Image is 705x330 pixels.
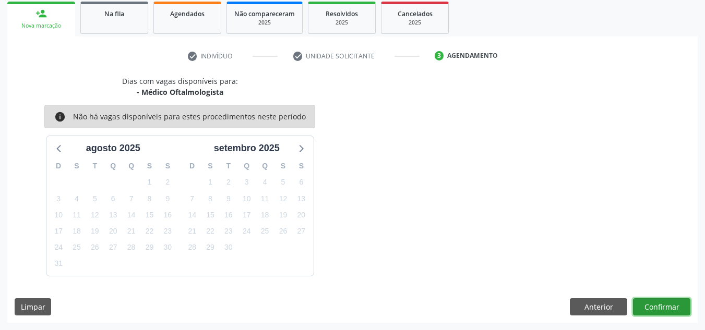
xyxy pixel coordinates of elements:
[203,240,218,255] span: segunda-feira, 29 de setembro de 2025
[221,207,236,222] span: terça-feira, 16 de setembro de 2025
[106,191,121,206] span: quarta-feira, 6 de agosto de 2025
[201,158,220,174] div: S
[185,224,199,239] span: domingo, 21 de setembro de 2025
[258,175,272,190] span: quinta-feira, 4 de setembro de 2025
[68,158,86,174] div: S
[221,240,236,255] span: terça-feira, 30 de setembro de 2025
[15,22,68,30] div: Nova marcação
[73,111,306,123] div: Não há vagas disponíveis para estes procedimentos neste período
[122,87,238,97] div: - Médico Oftalmologista
[240,191,254,206] span: quarta-feira, 10 de setembro de 2025
[276,191,290,206] span: sexta-feira, 12 de setembro de 2025
[106,240,121,255] span: quarta-feira, 27 de agosto de 2025
[203,207,218,222] span: segunda-feira, 15 de setembro de 2025
[185,240,199,255] span: domingo, 28 de setembro de 2025
[276,207,290,222] span: sexta-feira, 19 de setembro de 2025
[160,191,175,206] span: sábado, 9 de agosto de 2025
[294,175,308,190] span: sábado, 6 de setembro de 2025
[160,224,175,239] span: sábado, 23 de agosto de 2025
[210,141,284,155] div: setembro 2025
[142,240,157,255] span: sexta-feira, 29 de agosto de 2025
[124,224,139,239] span: quinta-feira, 21 de agosto de 2025
[294,207,308,222] span: sábado, 20 de setembro de 2025
[240,224,254,239] span: quarta-feira, 24 de setembro de 2025
[185,191,199,206] span: domingo, 7 de setembro de 2025
[88,191,102,206] span: terça-feira, 5 de agosto de 2025
[258,191,272,206] span: quinta-feira, 11 de setembro de 2025
[140,158,159,174] div: S
[203,191,218,206] span: segunda-feira, 8 de setembro de 2025
[276,224,290,239] span: sexta-feira, 26 de setembro de 2025
[276,175,290,190] span: sexta-feira, 5 de setembro de 2025
[240,207,254,222] span: quarta-feira, 17 de setembro de 2025
[294,224,308,239] span: sábado, 27 de setembro de 2025
[160,240,175,255] span: sábado, 30 de agosto de 2025
[122,158,140,174] div: Q
[69,191,84,206] span: segunda-feira, 4 de agosto de 2025
[142,224,157,239] span: sexta-feira, 22 de agosto de 2025
[35,8,47,19] div: person_add
[54,111,66,123] i: info
[203,224,218,239] span: segunda-feira, 22 de setembro de 2025
[219,158,237,174] div: T
[389,19,441,27] div: 2025
[326,9,358,18] span: Resolvidos
[274,158,292,174] div: S
[104,9,124,18] span: Na fila
[122,76,238,97] div: Dias com vagas disponíveis para:
[69,224,84,239] span: segunda-feira, 18 de agosto de 2025
[221,175,236,190] span: terça-feira, 2 de setembro de 2025
[292,158,310,174] div: S
[51,224,66,239] span: domingo, 17 de agosto de 2025
[50,158,68,174] div: D
[124,191,139,206] span: quinta-feira, 7 de agosto de 2025
[160,207,175,222] span: sábado, 16 de agosto de 2025
[240,175,254,190] span: quarta-feira, 3 de setembro de 2025
[142,175,157,190] span: sexta-feira, 1 de agosto de 2025
[258,224,272,239] span: quinta-feira, 25 de setembro de 2025
[124,240,139,255] span: quinta-feira, 28 de agosto de 2025
[221,191,236,206] span: terça-feira, 9 de setembro de 2025
[237,158,256,174] div: Q
[160,175,175,190] span: sábado, 2 de agosto de 2025
[234,19,295,27] div: 2025
[633,298,690,316] button: Confirmar
[86,158,104,174] div: T
[294,191,308,206] span: sábado, 13 de setembro de 2025
[570,298,627,316] button: Anterior
[447,51,498,60] div: Agendamento
[106,224,121,239] span: quarta-feira, 20 de agosto de 2025
[51,207,66,222] span: domingo, 10 de agosto de 2025
[183,158,201,174] div: D
[51,240,66,255] span: domingo, 24 de agosto de 2025
[221,224,236,239] span: terça-feira, 23 de setembro de 2025
[88,207,102,222] span: terça-feira, 12 de agosto de 2025
[88,224,102,239] span: terça-feira, 19 de agosto de 2025
[316,19,368,27] div: 2025
[69,207,84,222] span: segunda-feira, 11 de agosto de 2025
[51,256,66,271] span: domingo, 31 de agosto de 2025
[104,158,122,174] div: Q
[106,207,121,222] span: quarta-feira, 13 de agosto de 2025
[51,191,66,206] span: domingo, 3 de agosto de 2025
[398,9,433,18] span: Cancelados
[142,191,157,206] span: sexta-feira, 8 de agosto de 2025
[435,51,444,60] div: 3
[256,158,274,174] div: Q
[258,207,272,222] span: quinta-feira, 18 de setembro de 2025
[88,240,102,255] span: terça-feira, 26 de agosto de 2025
[82,141,145,155] div: agosto 2025
[159,158,177,174] div: S
[124,207,139,222] span: quinta-feira, 14 de agosto de 2025
[142,207,157,222] span: sexta-feira, 15 de agosto de 2025
[203,175,218,190] span: segunda-feira, 1 de setembro de 2025
[69,240,84,255] span: segunda-feira, 25 de agosto de 2025
[170,9,205,18] span: Agendados
[234,9,295,18] span: Não compareceram
[185,207,199,222] span: domingo, 14 de setembro de 2025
